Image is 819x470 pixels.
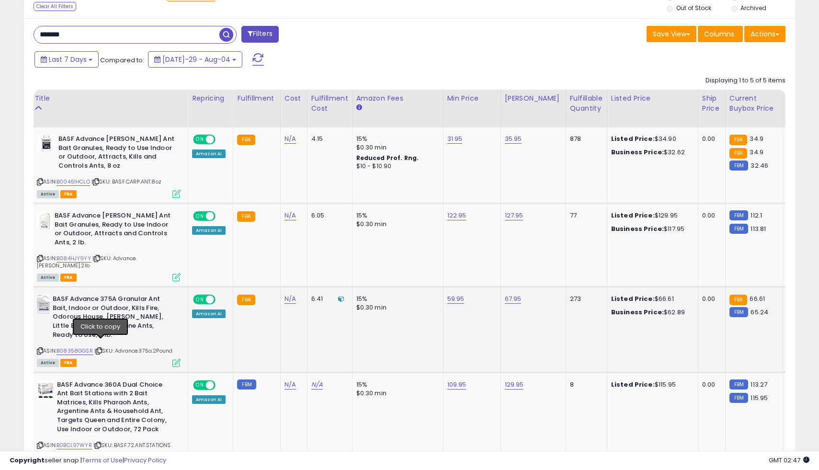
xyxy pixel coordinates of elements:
[611,224,664,233] b: Business Price:
[192,93,229,103] div: Repricing
[356,93,439,103] div: Amazon Fees
[611,380,691,389] div: $115.95
[214,296,229,304] span: OFF
[57,254,91,263] a: B084HJY9YY
[237,295,255,305] small: FBA
[194,296,206,304] span: ON
[57,441,92,449] a: B0BCL97WYR
[740,4,766,12] label: Archived
[750,134,763,143] span: 34.9
[356,162,436,171] div: $10 - $10.90
[570,211,600,220] div: 77
[751,161,768,170] span: 32.46
[729,393,748,403] small: FBM
[214,136,229,144] span: OFF
[356,135,436,143] div: 15%
[611,211,691,220] div: $129.95
[356,389,436,398] div: $0.30 min
[37,295,50,314] img: 417EFzdS4ZL._SL40_.jpg
[57,347,93,355] a: B08358GGSR
[702,380,718,389] div: 0.00
[162,55,230,64] span: [DATE]-29 - Aug-04
[194,136,206,144] span: ON
[611,308,691,317] div: $62.89
[37,211,52,230] img: 31GXj0QQfQL._SL40_.jpg
[611,148,691,157] div: $32.62
[356,143,436,152] div: $0.30 min
[311,135,345,143] div: 4.15
[611,211,655,220] b: Listed Price:
[60,274,77,282] span: FBA
[10,456,45,465] strong: Copyright
[356,380,436,389] div: 15%
[37,295,181,366] div: ASIN:
[751,393,768,402] span: 115.95
[58,135,175,172] b: BASF Advance [PERSON_NAME] Ant Bait Granules, Ready to Use Indoor or Outdoor, Attracts, Kills and...
[570,380,600,389] div: 8
[751,380,767,389] span: 113.27
[284,380,296,390] a: N/A
[194,381,206,389] span: ON
[751,211,762,220] span: 112.1
[124,456,166,465] a: Privacy Policy
[356,303,436,312] div: $0.30 min
[447,93,497,103] div: Min Price
[505,294,522,304] a: 67.95
[37,380,55,400] img: 41vKSrdhYwL._SL40_.jpg
[729,210,748,220] small: FBM
[750,294,765,303] span: 66.61
[505,93,562,103] div: [PERSON_NAME]
[55,211,171,249] b: BASF Advance [PERSON_NAME] Ant Bait Granules, Ready to Use Indoor or Outdoor, Attracts and Contro...
[729,148,747,159] small: FBA
[311,211,345,220] div: 6.05
[611,134,655,143] b: Listed Price:
[37,254,136,269] span: | SKU: Advance.[PERSON_NAME].2lb
[60,359,77,367] span: FBA
[192,149,226,158] div: Amazon AI
[356,295,436,303] div: 15%
[53,295,169,342] b: BASF Advance 375A Granular Ant Bait, Indoor or Outdoor, Kills Fire, Odorous House, [PERSON_NAME],...
[241,26,279,43] button: Filters
[82,456,123,465] a: Terms of Use
[57,178,90,186] a: B00461HCLO
[611,380,655,389] b: Listed Price:
[37,190,59,198] span: All listings currently available for purchase on Amazon
[611,148,664,157] b: Business Price:
[447,134,463,144] a: 31.95
[751,308,768,317] span: 65.24
[34,51,99,68] button: Last 7 Days
[611,225,691,233] div: $117.95
[702,211,718,220] div: 0.00
[214,381,229,389] span: OFF
[570,135,600,143] div: 878
[60,190,77,198] span: FBA
[570,295,600,303] div: 273
[447,211,466,220] a: 122.95
[237,379,256,390] small: FBM
[100,56,144,65] span: Compared to:
[311,93,348,114] div: Fulfillment Cost
[705,76,785,85] div: Displaying 1 to 5 of 5 items
[744,26,785,42] button: Actions
[505,134,522,144] a: 35.95
[10,456,166,465] div: seller snap | |
[49,55,87,64] span: Last 7 Days
[284,211,296,220] a: N/A
[192,226,226,235] div: Amazon AI
[356,211,436,220] div: 15%
[37,135,56,152] img: 41CDLVSgNmL._SL40_.jpg
[702,93,721,114] div: Ship Price
[611,294,655,303] b: Listed Price:
[729,93,779,114] div: Current Buybox Price
[37,135,181,197] div: ASIN:
[192,395,226,404] div: Amazon AI
[676,4,711,12] label: Out of Stock
[34,93,184,103] div: Title
[729,295,747,305] small: FBA
[447,294,465,304] a: 59.95
[611,135,691,143] div: $34.90
[214,212,229,220] span: OFF
[505,380,524,390] a: 129.95
[311,295,345,303] div: 6.41
[237,93,276,103] div: Fulfillment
